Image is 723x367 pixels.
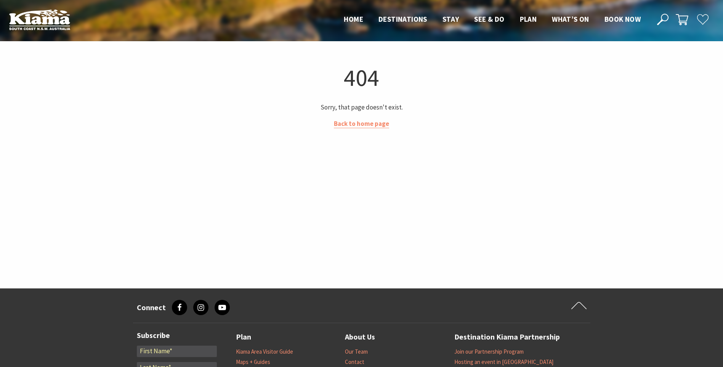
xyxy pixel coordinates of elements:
[520,14,537,24] span: Plan
[378,14,427,24] span: Destinations
[454,358,553,366] a: Hosting an event in [GEOGRAPHIC_DATA]
[345,358,364,366] a: Contact
[345,348,368,356] a: Our Team
[236,331,251,343] a: Plan
[336,13,648,26] nav: Main Menu
[236,348,293,356] a: Kiama Area Visitor Guide
[136,102,587,113] p: Sorry, that page doesn't exist.
[137,303,166,312] h3: Connect
[454,331,560,343] a: Destination Kiama Partnership
[454,348,524,356] a: Join our Partnership Program
[137,346,217,357] input: First Name*
[9,9,70,30] img: Kiama Logo
[136,62,587,93] h1: 404
[442,14,459,24] span: Stay
[474,14,504,24] span: See & Do
[236,358,270,366] a: Maps + Guides
[604,14,641,24] span: Book now
[137,331,217,340] h3: Subscribe
[344,14,363,24] span: Home
[552,14,589,24] span: What’s On
[334,119,389,128] a: Back to home page
[345,331,375,343] a: About Us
